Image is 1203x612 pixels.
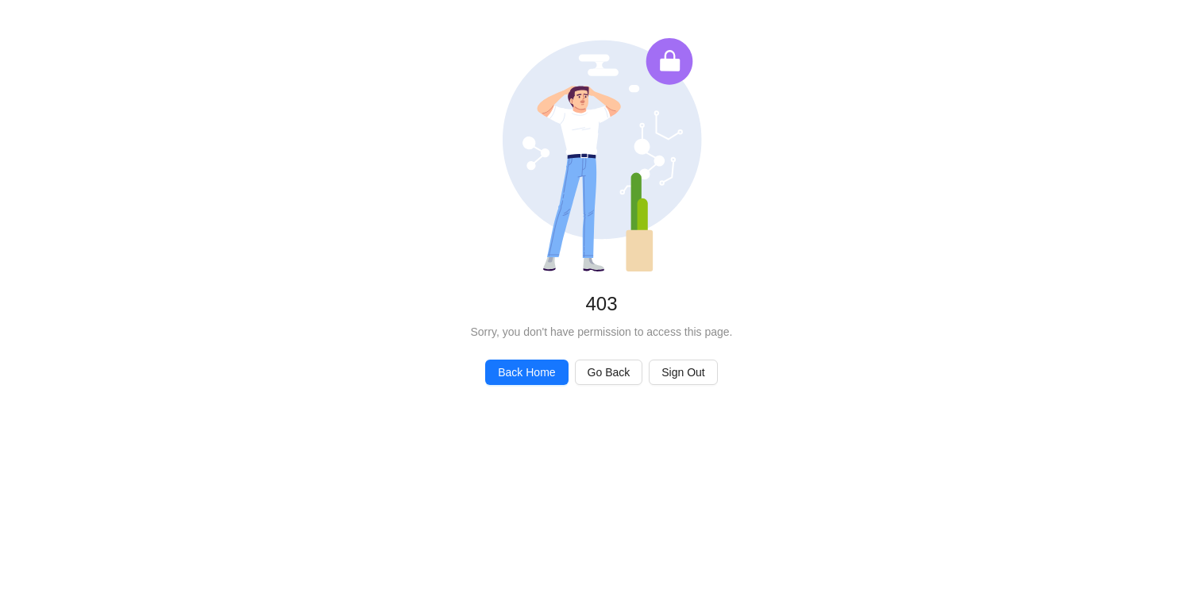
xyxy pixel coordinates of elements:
div: 403 [25,291,1178,317]
span: Sign Out [661,364,704,381]
span: Go Back [588,364,630,381]
button: Go Back [575,360,643,385]
div: Sorry, you don't have permission to access this page. [25,323,1178,341]
span: Back Home [498,364,555,381]
button: Back Home [485,360,568,385]
button: Sign Out [649,360,717,385]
